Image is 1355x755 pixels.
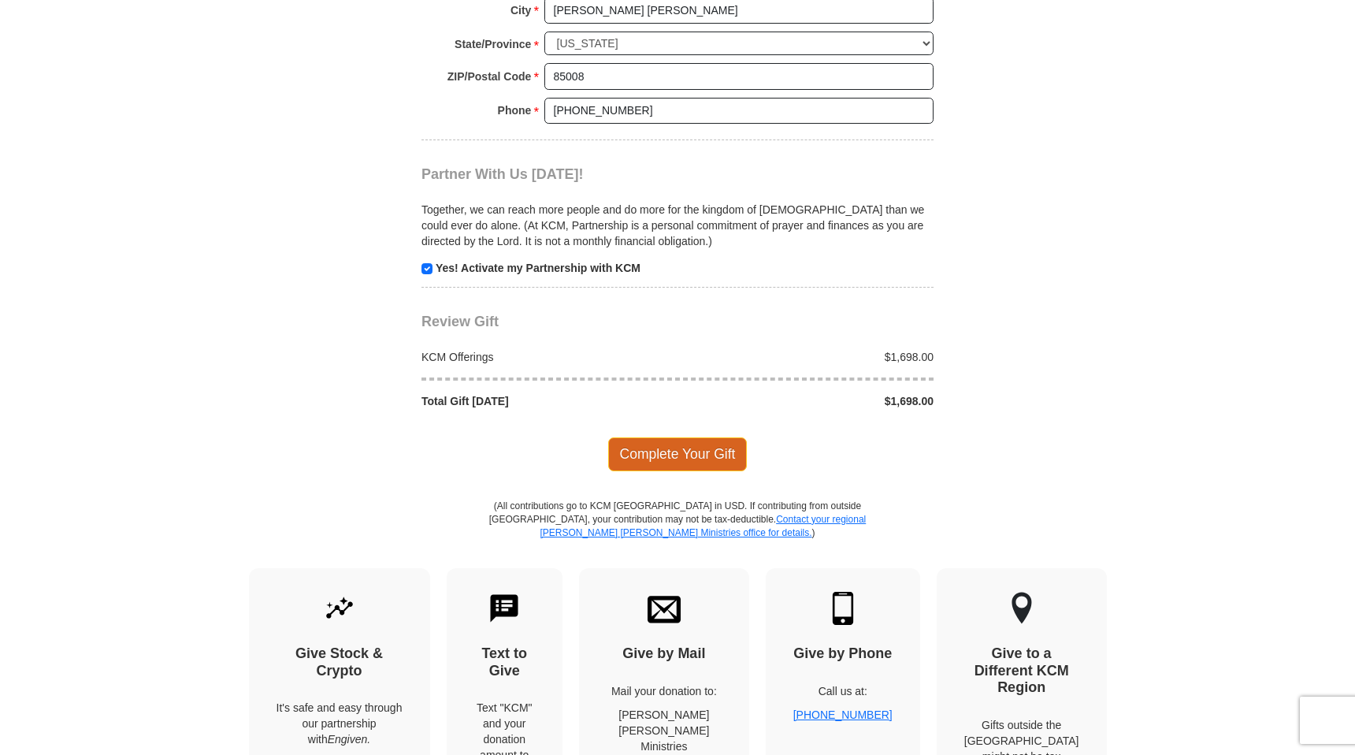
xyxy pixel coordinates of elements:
p: Call us at: [793,683,893,699]
img: other-region [1011,592,1033,625]
strong: Yes! Activate my Partnership with KCM [436,262,640,274]
h4: Give Stock & Crypto [277,645,403,679]
img: text-to-give.svg [488,592,521,625]
span: Complete Your Gift [608,437,748,470]
i: Engiven. [328,733,370,746]
div: KCM Offerings [414,349,678,365]
a: Contact your regional [PERSON_NAME] [PERSON_NAME] Ministries office for details. [540,514,866,538]
div: $1,698.00 [677,349,942,365]
div: $1,698.00 [677,393,942,409]
span: Review Gift [421,314,499,329]
h4: Give by Mail [607,645,722,663]
h4: Give by Phone [793,645,893,663]
img: mobile.svg [826,592,859,625]
p: It's safe and easy through our partnership with [277,700,403,747]
strong: Phone [498,99,532,121]
strong: ZIP/Postal Code [447,65,532,87]
div: Total Gift [DATE] [414,393,678,409]
h4: Text to Give [474,645,536,679]
h4: Give to a Different KCM Region [964,645,1079,697]
p: Together, we can reach more people and do more for the kingdom of [DEMOGRAPHIC_DATA] than we coul... [421,202,934,249]
strong: State/Province [455,33,531,55]
span: Partner With Us [DATE]! [421,166,584,182]
a: [PHONE_NUMBER] [793,709,893,721]
img: envelope.svg [648,592,681,625]
img: give-by-stock.svg [323,592,356,625]
p: (All contributions go to KCM [GEOGRAPHIC_DATA] in USD. If contributing from outside [GEOGRAPHIC_D... [488,500,867,568]
p: Mail your donation to: [607,683,722,699]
